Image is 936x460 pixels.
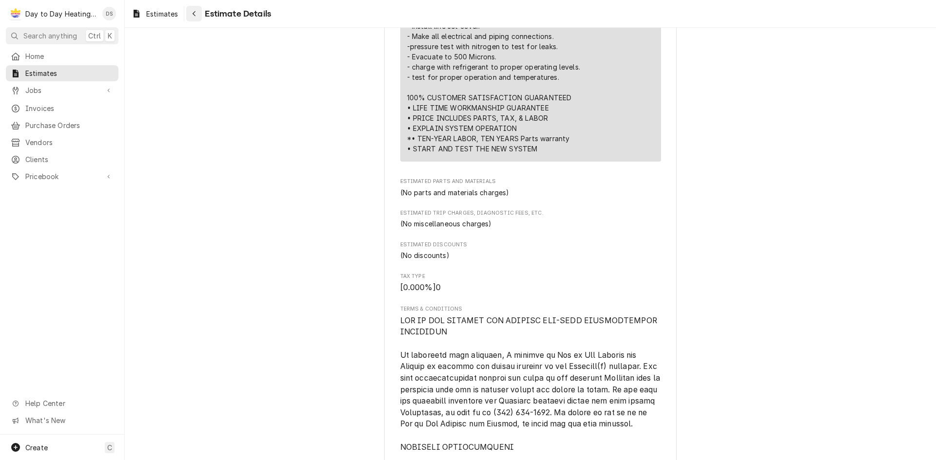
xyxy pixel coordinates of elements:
[6,100,118,116] a: Invoices
[400,273,661,280] span: Tax Type
[25,120,114,130] span: Purchase Orders
[6,134,118,150] a: Vendors
[9,7,22,20] div: D
[25,9,97,19] div: Day to Day Heating and Cooling
[400,178,661,197] div: Estimated Parts and Materials
[25,51,114,61] span: Home
[400,209,661,217] span: Estimated Trip Charges, Diagnostic Fees, etc.
[25,137,114,147] span: Vendors
[146,9,178,19] span: Estimates
[400,282,661,294] span: Tax Type
[128,6,182,22] a: Estimates
[400,241,661,260] div: Estimated Discounts
[6,168,118,184] a: Go to Pricebook
[6,48,118,64] a: Home
[400,209,661,229] div: Estimated Trip Charges, Diagnostic Fees, etc.
[400,187,661,198] div: Estimated Parts and Materials List
[25,398,113,408] span: Help Center
[6,412,118,428] a: Go to What's New
[23,31,77,41] span: Search anything
[400,178,661,185] span: Estimated Parts and Materials
[102,7,116,20] div: DS
[25,415,113,425] span: What's New
[400,283,441,292] span: [ 0.000 %] 0
[400,305,661,313] span: Terms & Conditions
[88,31,101,41] span: Ctrl
[25,103,114,113] span: Invoices
[400,241,661,249] span: Estimated Discounts
[6,27,118,44] button: Search anythingCtrlK
[25,443,48,452] span: Create
[107,442,112,453] span: C
[25,154,114,165] span: Clients
[6,151,118,167] a: Clients
[202,7,271,20] span: Estimate Details
[6,117,118,133] a: Purchase Orders
[400,219,661,229] div: Estimated Trip Charges, Diagnostic Fees, etc. List
[400,273,661,294] div: Tax Type
[25,85,99,95] span: Jobs
[25,68,114,78] span: Estimates
[108,31,112,41] span: K
[25,171,99,182] span: Pricebook
[6,65,118,81] a: Estimates
[400,250,661,260] div: Estimated Discounts List
[6,82,118,98] a: Go to Jobs
[102,7,116,20] div: David Silvestre's Avatar
[6,395,118,411] a: Go to Help Center
[186,6,202,21] button: Navigate back
[9,7,22,20] div: Day to Day Heating and Cooling's Avatar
